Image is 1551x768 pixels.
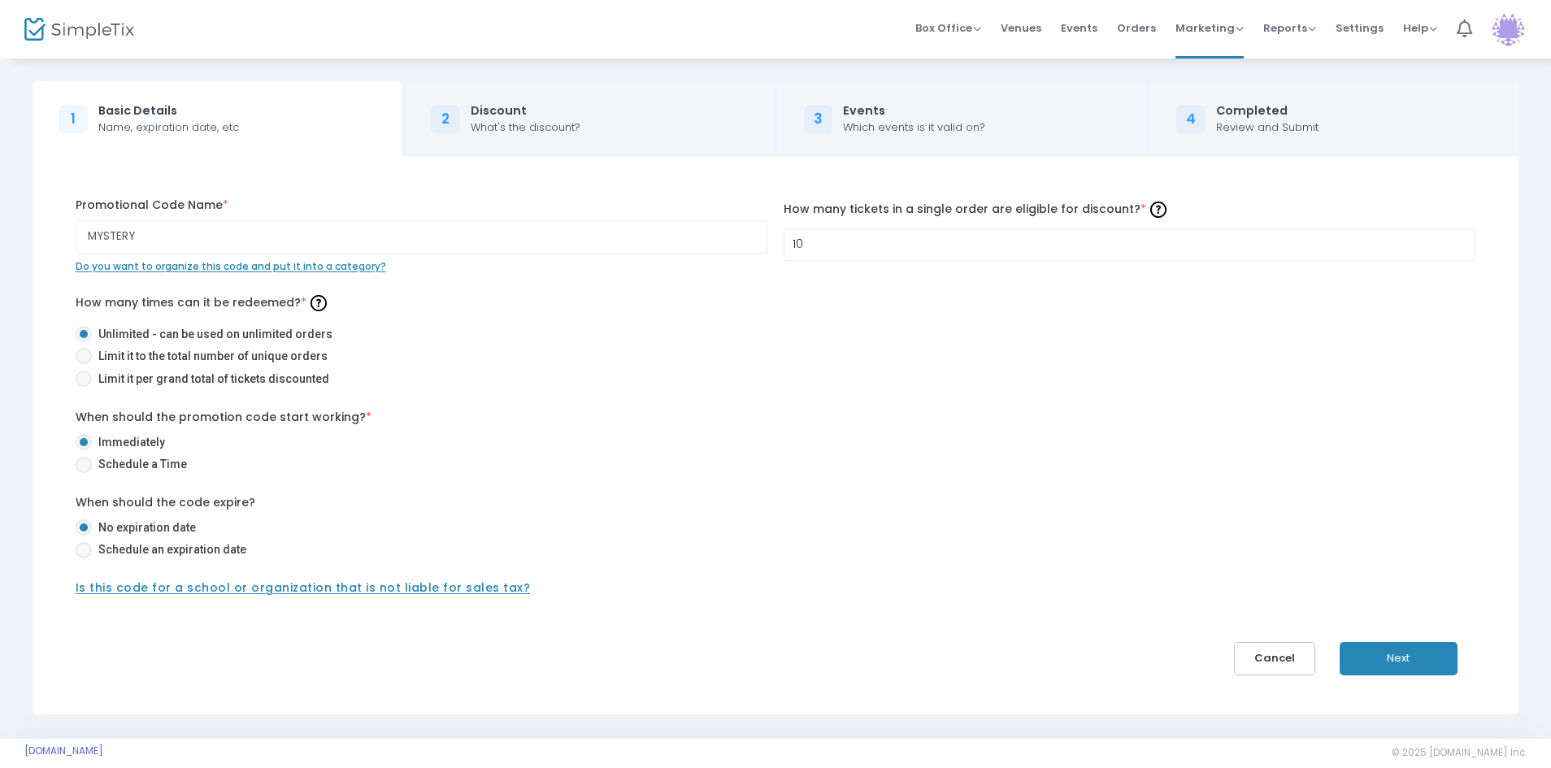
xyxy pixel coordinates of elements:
span: Immediately [92,434,165,451]
div: Events [843,102,985,119]
div: Discount [471,102,580,119]
div: 1 [59,105,88,134]
div: What's the discount? [471,119,580,136]
div: Basic Details [98,102,239,119]
span: Do you want to organize this code and put it into a category? [76,259,386,273]
div: Review and Submit [1216,119,1319,136]
span: Marketing [1175,20,1244,36]
span: Limit it to the total number of unique orders [92,348,328,365]
img: question-mark [311,295,327,311]
a: [DOMAIN_NAME] [24,744,103,757]
span: Schedule an expiration date [92,541,246,558]
div: Name, expiration date, etc [98,119,239,136]
div: Completed [1216,102,1319,119]
div: 2 [431,105,460,134]
button: Next [1340,642,1458,675]
span: © 2025 [DOMAIN_NAME] Inc. [1392,746,1527,759]
span: Unlimited - can be used on unlimited orders [92,326,332,343]
span: Settings [1336,7,1384,49]
div: Which events is it valid on? [843,119,985,136]
div: 3 [804,105,833,134]
span: Venues [1001,7,1041,49]
span: Limit it per grand total of tickets discounted [92,371,329,388]
span: No expiration date [92,519,196,536]
label: When should the code expire? [76,494,255,511]
span: Reports [1263,20,1316,36]
span: Is this code for a school or organization that is not liable for sales tax? [76,579,531,596]
span: Help [1403,20,1437,36]
img: question-mark [1150,202,1167,218]
span: How many times can it be redeemed? [76,294,331,310]
label: When should the promotion code start working? [76,409,371,426]
span: Orders [1117,7,1156,49]
input: Enter Promo Code [76,220,768,254]
div: 4 [1176,105,1206,134]
label: How many tickets in a single order are eligible for discount? [784,197,1476,222]
label: Promotional Code Name [76,197,768,214]
button: Cancel [1234,642,1315,675]
span: Box Office [915,20,981,36]
span: Events [1061,7,1097,49]
span: Schedule a Time [92,456,187,473]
